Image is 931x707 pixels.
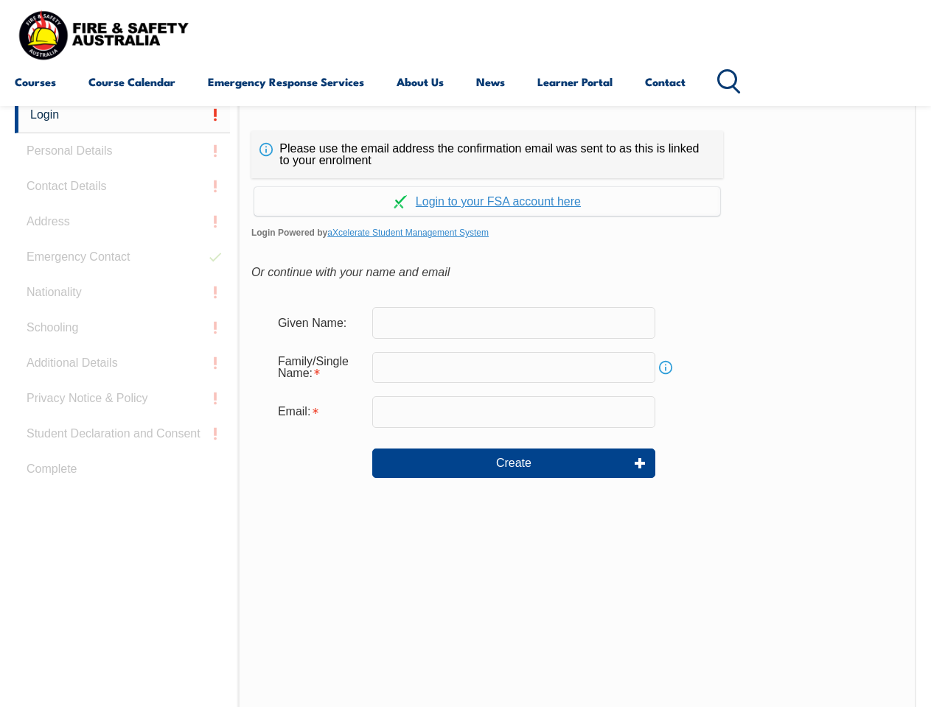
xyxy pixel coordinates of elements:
[88,64,175,99] a: Course Calendar
[537,64,613,99] a: Learner Portal
[655,357,676,378] a: Info
[15,64,56,99] a: Courses
[476,64,505,99] a: News
[208,64,364,99] a: Emergency Response Services
[266,309,372,337] div: Given Name:
[266,348,372,387] div: Family/Single Name is required.
[397,64,444,99] a: About Us
[372,449,655,478] button: Create
[251,222,903,244] span: Login Powered by
[645,64,686,99] a: Contact
[394,195,407,208] img: Log in withaxcelerate
[266,398,372,426] div: Email is required.
[15,97,230,133] a: Login
[251,261,903,284] div: Or continue with your name and email
[327,228,489,238] a: aXcelerate Student Management System
[251,131,723,178] div: Please use the email address the confirmation email was sent to as this is linked to your enrolment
